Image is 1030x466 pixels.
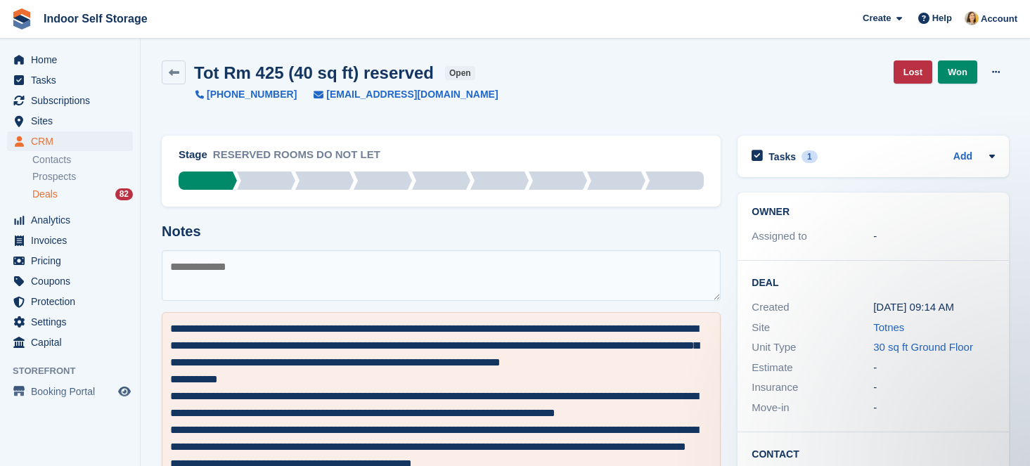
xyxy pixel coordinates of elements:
[31,332,115,352] span: Capital
[31,70,115,90] span: Tasks
[7,251,133,271] a: menu
[7,210,133,230] a: menu
[752,299,873,316] div: Created
[752,446,995,460] h2: Contact
[31,251,115,271] span: Pricing
[31,91,115,110] span: Subscriptions
[873,228,995,245] div: -
[32,187,133,202] a: Deals 82
[11,8,32,30] img: stora-icon-8386f47178a22dfd0bd8f6a31ec36ba5ce8667c1dd55bd0f319d3a0aa187defe.svg
[938,60,977,84] a: Won
[445,66,475,80] span: open
[115,188,133,200] div: 82
[7,70,133,90] a: menu
[7,292,133,311] a: menu
[13,364,140,378] span: Storefront
[7,332,133,352] a: menu
[31,292,115,311] span: Protection
[38,7,153,30] a: Indoor Self Storage
[894,60,932,84] a: Lost
[207,87,297,102] span: [PHONE_NUMBER]
[965,11,979,25] img: Emma Higgins
[873,360,995,376] div: -
[162,224,721,240] h2: Notes
[31,231,115,250] span: Invoices
[953,149,972,165] a: Add
[195,87,297,102] a: [PHONE_NUMBER]
[752,360,873,376] div: Estimate
[7,231,133,250] a: menu
[31,210,115,230] span: Analytics
[7,382,133,401] a: menu
[213,147,380,171] div: RESERVED ROOMS DO NOT LET
[194,63,434,82] h2: Tot Rm 425 (40 sq ft) reserved
[32,170,76,183] span: Prospects
[7,131,133,151] a: menu
[31,382,115,401] span: Booking Portal
[116,383,133,400] a: Preview store
[752,275,995,289] h2: Deal
[981,12,1017,26] span: Account
[752,339,873,356] div: Unit Type
[7,312,133,332] a: menu
[873,321,904,333] a: Totnes
[32,188,58,201] span: Deals
[752,207,995,218] h2: Owner
[297,87,498,102] a: [EMAIL_ADDRESS][DOMAIN_NAME]
[752,380,873,396] div: Insurance
[768,150,796,163] h2: Tasks
[179,147,207,163] div: Stage
[31,271,115,291] span: Coupons
[752,320,873,336] div: Site
[873,299,995,316] div: [DATE] 09:14 AM
[32,169,133,184] a: Prospects
[326,87,498,102] span: [EMAIL_ADDRESS][DOMAIN_NAME]
[932,11,952,25] span: Help
[863,11,891,25] span: Create
[7,50,133,70] a: menu
[7,91,133,110] a: menu
[873,341,973,353] a: 30 sq ft Ground Floor
[31,131,115,151] span: CRM
[873,380,995,396] div: -
[31,312,115,332] span: Settings
[7,111,133,131] a: menu
[7,271,133,291] a: menu
[32,153,133,167] a: Contacts
[802,150,818,163] div: 1
[31,50,115,70] span: Home
[31,111,115,131] span: Sites
[752,228,873,245] div: Assigned to
[752,400,873,416] div: Move-in
[873,400,995,416] div: -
